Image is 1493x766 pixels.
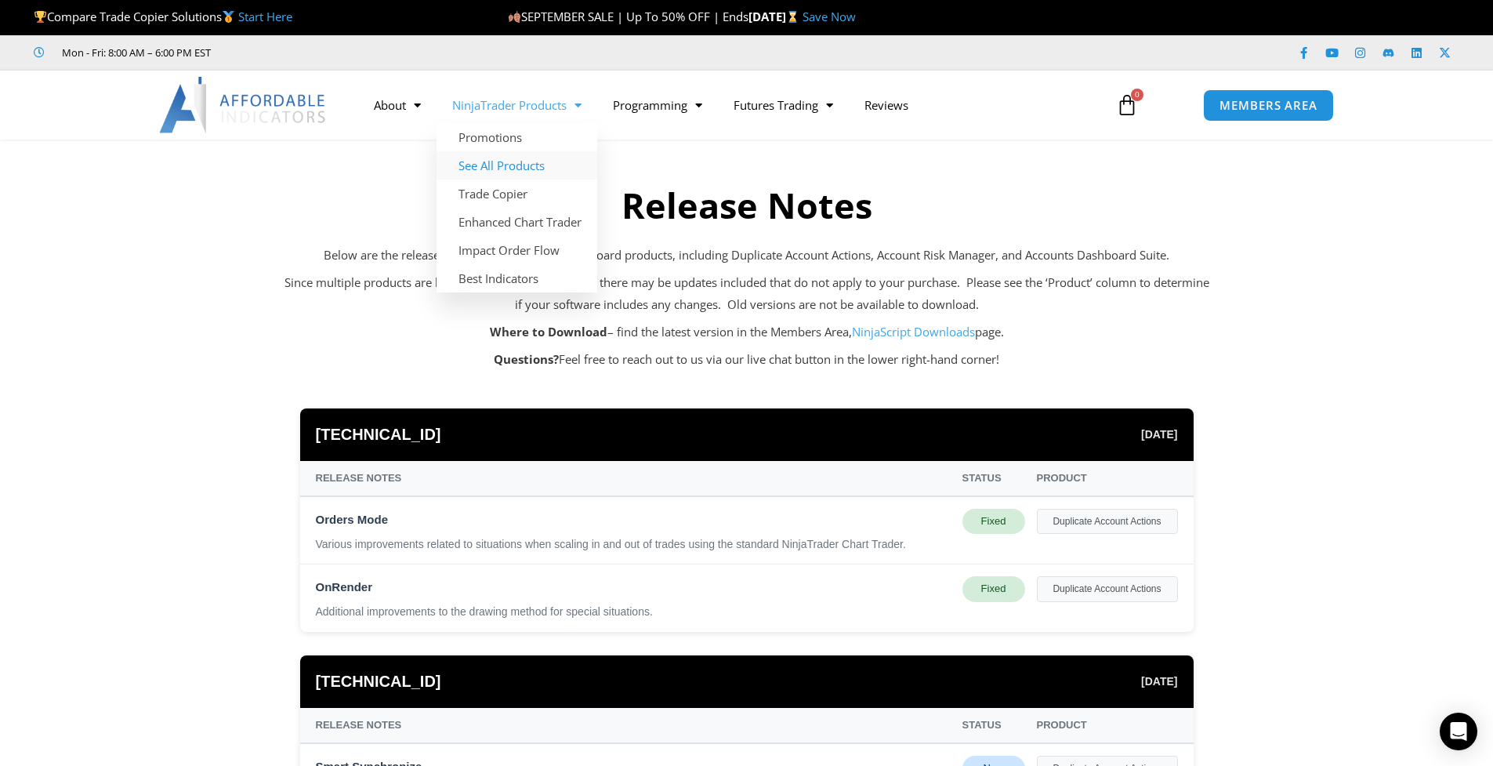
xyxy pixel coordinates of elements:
span: [DATE] [1141,424,1177,445]
a: Promotions [437,123,597,151]
div: Fixed [962,509,1025,534]
a: NinjaScript Downloads [852,324,975,339]
strong: Where to Download [490,324,607,339]
p: Feel free to reach out to us via our live chat button in the lower right-hand corner! [284,349,1209,371]
a: Enhanced Chart Trader [437,208,597,236]
img: LogoAI | Affordable Indicators – NinjaTrader [159,77,328,133]
div: Orders Mode [316,509,951,531]
a: About [358,87,437,123]
iframe: Customer reviews powered by Trustpilot [233,45,468,60]
div: Product [1037,469,1178,488]
span: SEPTEMBER SALE | Up To 50% OFF | Ends [508,9,748,24]
strong: Questions? [494,351,559,367]
a: MEMBERS AREA [1203,89,1334,122]
div: Additional improvements to the drawing method for special situations. [316,604,951,620]
a: Best Indicators [437,264,597,292]
img: 🍂 [509,11,520,23]
span: Mon - Fri: 8:00 AM – 6:00 PM EST [58,43,211,62]
a: Impact Order Flow [437,236,597,264]
p: Since multiple products are built into the same download, there may be updates included that do n... [284,272,1209,316]
a: 0 [1093,82,1161,128]
nav: Menu [358,87,1098,123]
img: 🥇 [223,11,234,23]
span: [DATE] [1141,671,1177,692]
div: Various improvements related to situations when scaling in and out of trades using the standard N... [316,537,951,553]
a: Futures Trading [718,87,849,123]
div: OnRender [316,576,951,598]
img: 🏆 [34,11,46,23]
div: Duplicate Account Actions [1037,576,1178,601]
span: [TECHNICAL_ID] [316,667,441,696]
p: – find the latest version in the Members Area, page. [284,321,1209,343]
div: Open Intercom Messenger [1440,713,1477,750]
div: Duplicate Account Actions [1037,509,1178,534]
p: Below are the release notes for all Accounts Dashboard products, including Duplicate Account Acti... [284,245,1209,267]
div: Status [962,469,1025,488]
div: Product [1037,716,1178,735]
span: MEMBERS AREA [1219,100,1317,111]
div: Release Notes [316,716,951,735]
span: [TECHNICAL_ID] [316,420,441,449]
div: Release Notes [316,469,951,488]
a: Reviews [849,87,924,123]
div: Fixed [962,576,1025,601]
span: Compare Trade Copier Solutions [34,9,292,24]
a: Trade Copier [437,180,597,208]
strong: [DATE] [748,9,803,24]
a: See All Products [437,151,597,180]
img: ⌛ [787,11,799,23]
a: Programming [597,87,718,123]
div: Status [962,716,1025,735]
h2: Release Notes [284,183,1209,229]
a: NinjaTrader Products [437,87,597,123]
a: Save Now [803,9,856,24]
a: Start Here [238,9,292,24]
span: 0 [1131,89,1143,101]
ul: NinjaTrader Products [437,123,597,292]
